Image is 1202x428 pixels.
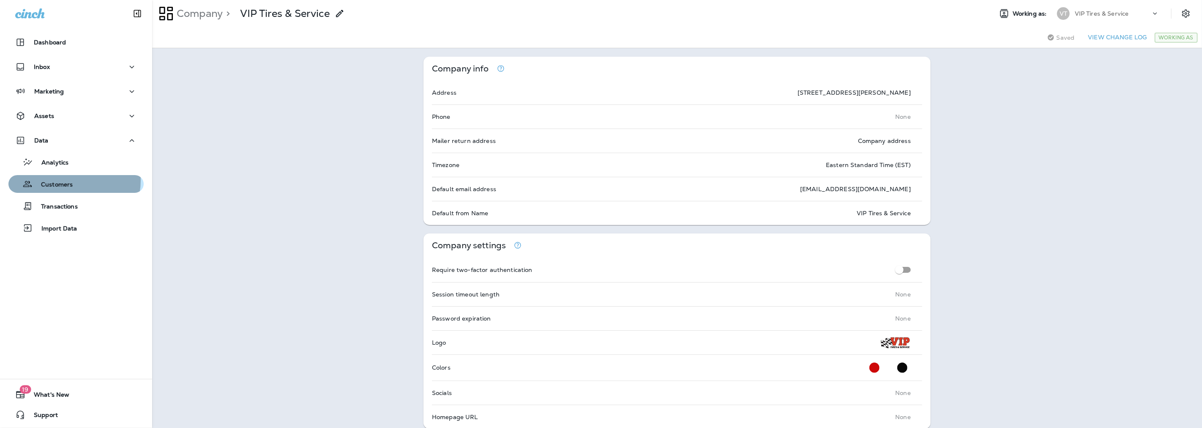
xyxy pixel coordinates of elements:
p: Customers [33,181,73,189]
p: Inbox [34,63,50,70]
span: Saved [1057,34,1075,41]
p: None [895,113,911,120]
p: Address [432,89,456,96]
button: Settings [1178,6,1194,21]
p: Eastern Standard Time (EST) [826,162,911,168]
button: Customers [8,175,144,193]
button: View Change Log [1085,31,1150,44]
p: Data [34,137,49,144]
button: Secondary Color [894,359,911,376]
p: Colors [432,364,451,371]
button: Inbox [8,58,144,75]
p: Analytics [33,159,68,167]
p: [EMAIL_ADDRESS][DOMAIN_NAME] [800,186,911,192]
p: Homepage URL [432,414,478,420]
p: Require two-factor authentication [432,266,533,273]
p: Socials [432,390,452,396]
p: Logo [432,339,446,346]
div: VT [1057,7,1070,20]
p: Assets [34,112,54,119]
img: VIP_Logo.png [880,335,911,350]
p: VIP Tires & Service [240,7,330,20]
button: Collapse Sidebar [126,5,149,22]
p: Dashboard [34,39,66,46]
p: Mailer return address [432,137,496,144]
button: Dashboard [8,34,144,51]
span: What's New [25,391,69,401]
button: Analytics [8,153,144,171]
p: None [895,390,911,396]
button: 19What's New [8,386,144,403]
p: Default from Name [432,210,488,217]
button: Marketing [8,83,144,100]
p: VIP Tires & Service [1075,10,1129,17]
p: Import Data [33,225,77,233]
p: Session timeout length [432,291,500,298]
button: Transactions [8,197,144,215]
p: Password expiration [432,315,491,322]
p: Transactions [33,203,78,211]
p: None [895,315,911,322]
p: None [895,414,911,420]
p: Marketing [34,88,64,95]
span: Support [25,412,58,422]
p: Company [173,7,223,20]
button: Support [8,406,144,423]
button: Assets [8,107,144,124]
p: Company info [432,65,489,72]
p: VIP Tires & Service [857,210,911,217]
span: 19 [19,385,31,394]
p: Phone [432,113,451,120]
p: Default email address [432,186,496,192]
p: > [223,7,230,20]
p: Company settings [432,242,506,249]
p: [STREET_ADDRESS][PERSON_NAME] [798,89,911,96]
p: Company address [858,137,911,144]
p: None [895,291,911,298]
div: Working As [1155,33,1198,43]
p: Timezone [432,162,459,168]
button: Import Data [8,219,144,237]
span: Working as: [1013,10,1049,17]
button: Primary Color [866,359,883,376]
button: Data [8,132,144,149]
